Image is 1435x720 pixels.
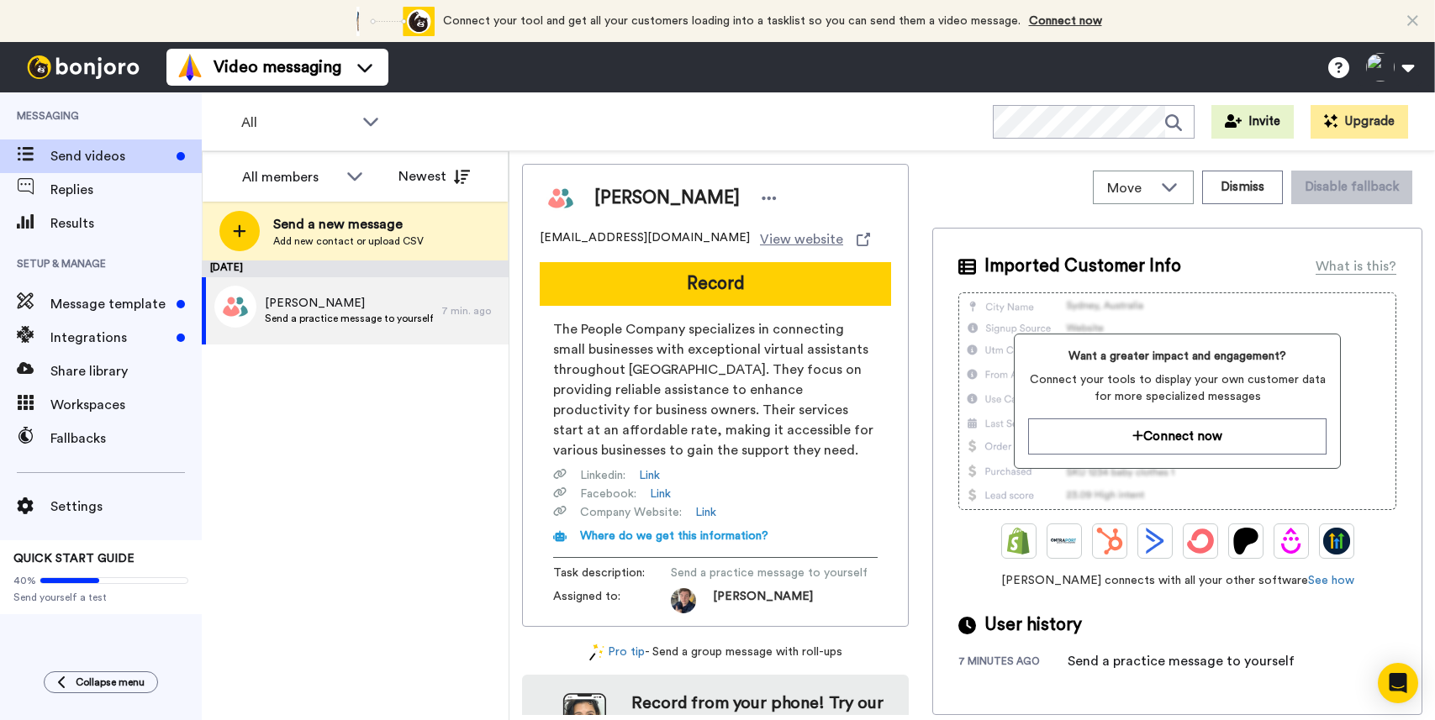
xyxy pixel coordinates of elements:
[580,504,682,521] span: Company Website :
[1142,528,1169,554] img: ActiveCampaign
[1029,15,1102,27] a: Connect now
[50,180,202,200] span: Replies
[386,160,483,193] button: Newest
[1378,663,1418,703] div: Open Intercom Messenger
[342,7,435,36] div: animation
[1232,528,1259,554] img: Patreon
[1291,171,1412,204] button: Disable fallback
[1028,371,1327,405] span: Connect your tools to display your own customer data for more specialized messages
[1202,171,1283,204] button: Dismiss
[671,565,868,581] span: Send a practice message to yourself
[1028,348,1327,365] span: Want a greater impact and engagement?
[984,254,1181,279] span: Imported Customer Info
[1051,528,1078,554] img: Ontraport
[553,319,878,460] span: The People Company specializes in connecting small businesses with exceptional virtual assistants...
[1308,575,1354,586] a: See how
[265,312,433,325] span: Send a practice message to yourself
[76,675,145,689] span: Collapse menu
[443,15,1021,27] span: Connect your tool and get all your customers loading into a tasklist so you can send them a video...
[713,588,813,613] span: [PERSON_NAME]
[50,213,202,234] span: Results
[20,55,146,79] img: bj-logo-header-white.svg
[589,644,645,661] a: Pro tip
[1028,418,1327,455] button: Connect now
[589,644,604,661] img: magic-wand.svg
[695,504,716,521] a: Link
[984,612,1082,638] span: User history
[50,328,170,348] span: Integrations
[50,361,202,381] span: Share library
[1107,178,1153,198] span: Move
[522,644,909,661] div: - Send a group message with roll-ups
[580,467,625,484] span: Linkedin :
[13,553,135,565] span: QUICK START GUIDE
[214,55,341,79] span: Video messaging
[242,167,338,187] div: All members
[1068,651,1295,671] div: Send a practice message to yourself
[553,565,671,581] span: Task description :
[580,530,768,542] span: Where do we get this information?
[540,262,891,306] button: Record
[1005,528,1032,554] img: Shopify
[594,186,740,211] span: [PERSON_NAME]
[958,572,1396,589] span: [PERSON_NAME] connects with all your other software
[1323,528,1350,554] img: GoHighLevel
[50,294,170,314] span: Message template
[671,588,696,613] img: bdf2703e-cc8a-4b8e-9b51-11a20ee8010a-1755033952.jpg
[540,229,750,250] span: [EMAIL_ADDRESS][DOMAIN_NAME]
[1187,528,1214,554] img: ConvertKit
[441,304,500,318] div: 7 min. ago
[50,395,202,415] span: Workspaces
[50,497,202,517] span: Settings
[1096,528,1123,554] img: Hubspot
[639,467,660,484] a: Link
[580,486,636,502] span: Facebook :
[958,654,1068,671] div: 7 minutes ago
[1316,256,1396,276] div: What is this?
[50,146,170,166] span: Send videos
[177,54,203,81] img: vm-color.svg
[13,574,36,587] span: 40%
[553,588,671,613] span: Assigned to:
[1311,105,1408,139] button: Upgrade
[273,234,424,248] span: Add new contact or upload CSV
[241,113,354,133] span: All
[214,286,256,328] img: f12352d5-3bc5-42fb-b1b4-d4c68d0432dd.jpg
[760,229,870,250] a: View website
[1278,528,1305,554] img: Drip
[265,295,433,312] span: [PERSON_NAME]
[650,486,671,502] a: Link
[44,671,158,693] button: Collapse menu
[760,229,843,250] span: View website
[540,177,582,219] img: Image of Nate
[202,260,509,277] div: [DATE]
[50,428,202,449] span: Fallbacks
[1211,105,1294,139] button: Invite
[13,591,188,604] span: Send yourself a test
[273,214,424,234] span: Send a new message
